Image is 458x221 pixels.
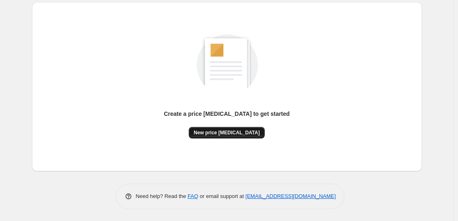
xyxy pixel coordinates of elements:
[194,129,260,136] span: New price [MEDICAL_DATA]
[136,193,188,199] span: Need help? Read the
[164,110,290,118] p: Create a price [MEDICAL_DATA] to get started
[189,127,265,138] button: New price [MEDICAL_DATA]
[198,193,245,199] span: or email support at
[245,193,336,199] a: [EMAIL_ADDRESS][DOMAIN_NAME]
[188,193,198,199] a: FAQ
